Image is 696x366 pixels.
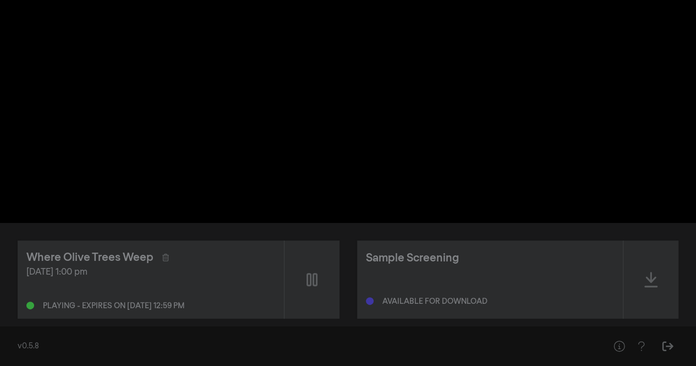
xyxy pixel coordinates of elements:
[43,302,184,310] div: Playing - expires on [DATE] 12:59 pm
[26,249,154,266] div: Where Olive Trees Weep
[366,250,459,266] div: Sample Screening
[656,335,678,357] button: Sign Out
[630,335,652,357] button: Help
[26,266,275,279] div: [DATE] 1:00 pm
[608,335,630,357] button: Help
[382,298,487,305] div: Available for download
[18,341,586,352] div: v0.5.8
